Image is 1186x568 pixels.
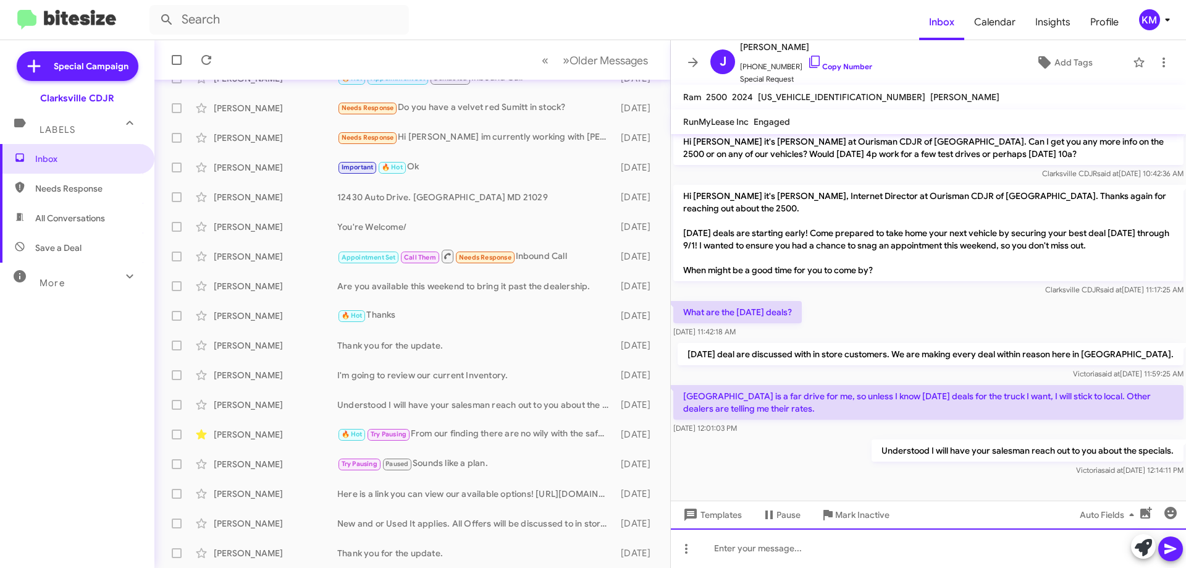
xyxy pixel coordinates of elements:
span: Victoria [DATE] 11:59:25 AM [1073,369,1184,378]
span: [PERSON_NAME] [740,40,872,54]
button: Add Tags [1000,51,1127,74]
span: More [40,278,65,289]
a: Inbox [919,4,964,40]
span: Appointment Set [342,253,396,261]
span: Important [342,163,374,171]
div: You're Welcome/ [337,221,615,233]
p: Hi [PERSON_NAME] it's [PERSON_NAME], Internet Director at Ourisman CDJR of [GEOGRAPHIC_DATA]. Tha... [673,185,1184,281]
button: Pause [752,504,810,526]
div: [PERSON_NAME] [214,221,337,233]
nav: Page navigation example [535,48,655,73]
span: [US_VEHICLE_IDENTIFICATION_NUMBER] [758,91,925,103]
div: [PERSON_NAME] [214,102,337,114]
div: [PERSON_NAME] [214,547,337,559]
div: Thank you for the update. [337,339,615,352]
span: Auto Fields [1080,504,1139,526]
div: Hi [PERSON_NAME] im currently working with [PERSON_NAME] at Ourisman to sell these cars we are ju... [337,130,615,145]
div: [PERSON_NAME] [214,339,337,352]
div: Thanks [337,308,615,323]
span: Clarksville CDJR [DATE] 11:17:25 AM [1045,285,1184,294]
span: [PHONE_NUMBER] [740,54,872,73]
span: Mark Inactive [835,504,889,526]
p: [DATE] deal are discussed with in store customers. We are making every deal within reason here in... [678,343,1184,365]
span: Special Campaign [54,60,128,72]
div: [DATE] [615,369,660,381]
span: Needs Response [342,104,394,112]
span: Needs Response [35,182,140,195]
div: [DATE] [615,428,660,441]
div: Sounds like a plan. [337,457,615,471]
button: KM [1129,9,1172,30]
div: [DATE] [615,458,660,470]
a: Copy Number [807,62,872,71]
div: [DATE] [615,132,660,144]
span: Ram [683,91,701,103]
span: said at [1100,285,1122,294]
span: 🔥 Hot [382,163,403,171]
p: What are the [DATE] deals? [673,301,802,323]
div: 12430 Auto Drive. [GEOGRAPHIC_DATA] MD 21029 [337,191,615,203]
span: said at [1101,465,1123,475]
div: [DATE] [615,339,660,352]
div: Understood I will have your salesman reach out to you about the specials. [337,399,615,411]
span: [DATE] 12:01:03 PM [673,423,737,433]
span: 2500 [706,91,727,103]
p: Understood I will have your salesman reach out to you about the specials. [872,439,1184,462]
span: Pause [776,504,801,526]
span: Clarksville CDJR [DATE] 10:42:36 AM [1042,169,1184,178]
div: [DATE] [615,488,660,500]
div: [PERSON_NAME] [214,517,337,530]
div: [PERSON_NAME] [214,428,337,441]
span: Victoria [DATE] 12:14:11 PM [1076,465,1184,475]
div: [DATE] [615,547,660,559]
span: said at [1097,169,1119,178]
div: From our finding there are no wily with the safety group available at this time. [337,427,615,441]
span: Inbox [35,153,140,165]
div: New and or Used It applies. All Offers will be discussed to in store customer only. WE're open 9-... [337,517,615,530]
div: KM [1139,9,1160,30]
span: J [720,52,726,72]
span: Engaged [754,116,790,127]
button: Previous [534,48,556,73]
div: I'm going to review our current Inventory. [337,369,615,381]
span: [PERSON_NAME] [930,91,999,103]
a: Calendar [964,4,1025,40]
button: Mark Inactive [810,504,899,526]
a: Profile [1080,4,1129,40]
p: Hi [PERSON_NAME] it's [PERSON_NAME] at Ourisman CDJR of [GEOGRAPHIC_DATA]. Can I get you any more... [673,130,1184,165]
div: [DATE] [615,517,660,530]
span: Needs Response [459,253,511,261]
span: Labels [40,124,75,135]
span: Older Messages [570,54,648,67]
span: « [542,53,549,68]
span: Templates [681,504,742,526]
a: Special Campaign [17,51,138,81]
div: [PERSON_NAME] [214,458,337,470]
div: Clarksville CDJR [40,92,114,104]
span: Needs Response [342,134,394,142]
button: Next [555,48,655,73]
span: RunMyLease Inc [683,116,749,127]
span: said at [1098,369,1120,378]
span: Special Request [740,73,872,85]
div: [DATE] [615,399,660,411]
div: [PERSON_NAME] [214,310,337,322]
a: Insights [1025,4,1080,40]
div: [DATE] [615,280,660,292]
div: Do you have a velvet red Sumitt in stock? [337,101,615,115]
div: [PERSON_NAME] [214,488,337,500]
div: [DATE] [615,250,660,263]
div: Thank you for the update. [337,547,615,559]
span: 🔥 Hot [342,430,363,438]
span: Save a Deal [35,242,82,254]
span: All Conversations [35,212,105,224]
div: [PERSON_NAME] [214,369,337,381]
span: Call Them [404,253,436,261]
span: [DATE] 11:42:18 AM [673,327,736,336]
div: [DATE] [615,191,660,203]
div: [PERSON_NAME] [214,280,337,292]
